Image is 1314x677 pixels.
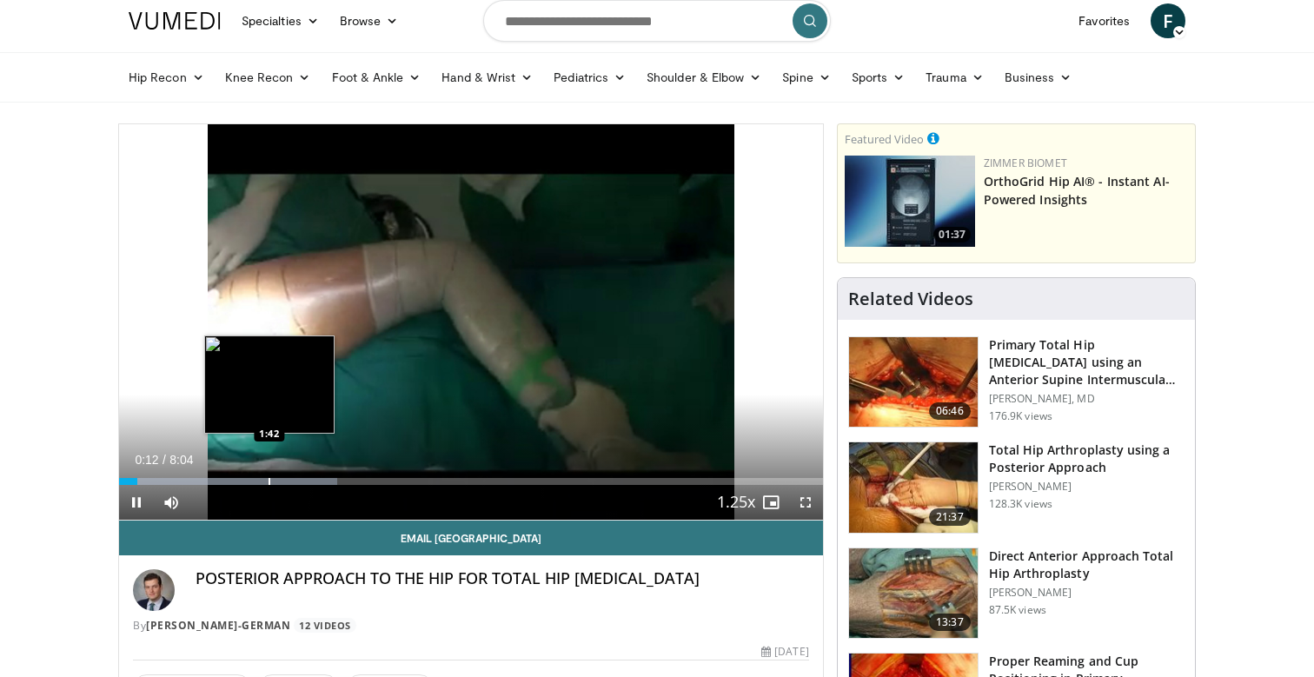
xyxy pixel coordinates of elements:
[984,156,1067,170] a: Zimmer Biomet
[169,453,193,467] span: 8:04
[929,402,971,420] span: 06:46
[849,337,978,428] img: 263423_3.png.150x105_q85_crop-smart_upscale.jpg
[989,603,1046,617] p: 87.5K views
[848,336,1185,428] a: 06:46 Primary Total Hip [MEDICAL_DATA] using an Anterior Supine Intermuscula… [PERSON_NAME], MD 1...
[133,618,809,634] div: By
[848,289,973,309] h4: Related Videos
[788,485,823,520] button: Fullscreen
[204,335,335,434] img: image.jpeg
[841,60,916,95] a: Sports
[431,60,543,95] a: Hand & Wrist
[994,60,1083,95] a: Business
[989,548,1185,582] h3: Direct Anterior Approach Total Hip Arthroplasty
[849,442,978,533] img: 286987_0000_1.png.150x105_q85_crop-smart_upscale.jpg
[119,521,823,555] a: Email [GEOGRAPHIC_DATA]
[848,441,1185,534] a: 21:37 Total Hip Arthroplasty using a Posterior Approach [PERSON_NAME] 128.3K views
[845,156,975,247] img: 51d03d7b-a4ba-45b7-9f92-2bfbd1feacc3.150x105_q85_crop-smart_upscale.jpg
[146,618,290,633] a: [PERSON_NAME]-German
[989,441,1185,476] h3: Total Hip Arthroplasty using a Posterior Approach
[322,60,432,95] a: Foot & Ankle
[1068,3,1140,38] a: Favorites
[989,409,1052,423] p: 176.9K views
[636,60,772,95] a: Shoulder & Elbow
[119,478,823,485] div: Progress Bar
[196,569,809,588] h4: POSTERIOR APPROACH TO THE HIP FOR TOTAL HIP [MEDICAL_DATA]
[1151,3,1185,38] a: F
[989,336,1185,388] h3: Primary Total Hip [MEDICAL_DATA] using an Anterior Supine Intermuscula…
[543,60,636,95] a: Pediatrics
[119,485,154,520] button: Pause
[163,453,166,467] span: /
[118,60,215,95] a: Hip Recon
[849,548,978,639] img: 294118_0000_1.png.150x105_q85_crop-smart_upscale.jpg
[329,3,409,38] a: Browse
[915,60,994,95] a: Trauma
[933,227,971,242] span: 01:37
[753,485,788,520] button: Enable picture-in-picture mode
[129,12,221,30] img: VuMedi Logo
[133,569,175,611] img: Avatar
[929,508,971,526] span: 21:37
[989,586,1185,600] p: [PERSON_NAME]
[848,548,1185,640] a: 13:37 Direct Anterior Approach Total Hip Arthroplasty [PERSON_NAME] 87.5K views
[154,485,189,520] button: Mute
[984,173,1170,208] a: OrthoGrid Hip AI® - Instant AI-Powered Insights
[845,131,924,147] small: Featured Video
[294,618,357,633] a: 12 Videos
[719,485,753,520] button: Playback Rate
[215,60,322,95] a: Knee Recon
[772,60,840,95] a: Spine
[989,392,1185,406] p: [PERSON_NAME], MD
[135,453,158,467] span: 0:12
[845,156,975,247] a: 01:37
[761,644,808,660] div: [DATE]
[231,3,329,38] a: Specialties
[929,614,971,631] span: 13:37
[989,497,1052,511] p: 128.3K views
[989,480,1185,494] p: [PERSON_NAME]
[119,124,823,521] video-js: Video Player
